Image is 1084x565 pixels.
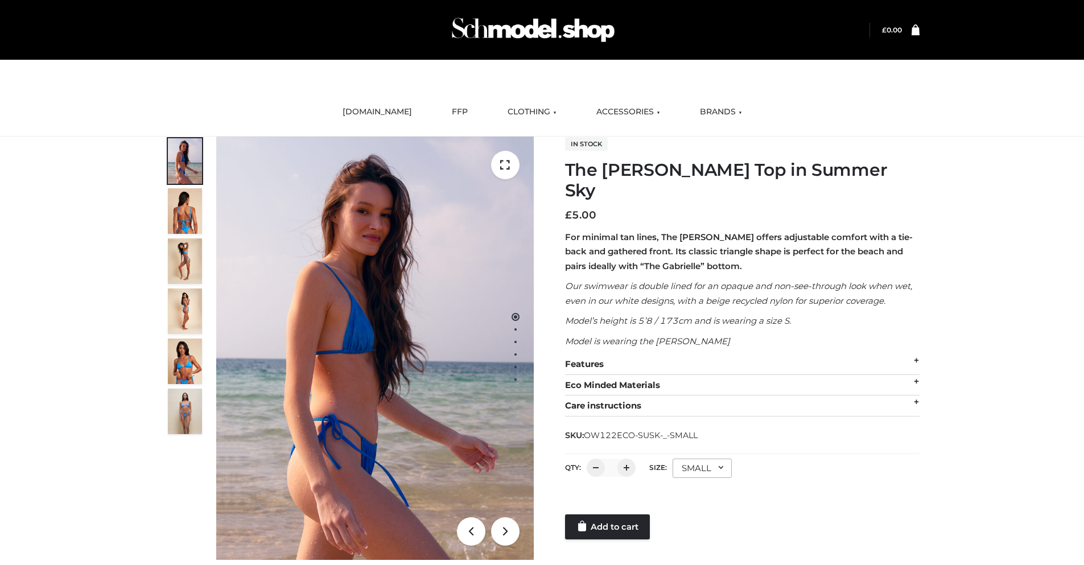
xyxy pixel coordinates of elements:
[565,232,913,271] strong: For minimal tan lines, The [PERSON_NAME] offers adjustable comfort with a tie-back and gathered f...
[882,26,902,34] a: £0.00
[565,336,730,347] em: Model is wearing the [PERSON_NAME]
[168,138,202,184] img: 1.Alex-top_SS-1_4464b1e7-c2c9-4e4b-a62c-58381cd673c0-1.jpg
[565,514,650,539] a: Add to cart
[565,209,572,221] span: £
[168,288,202,334] img: 3.Alex-top_CN-1-1-2.jpg
[499,100,565,125] a: CLOTHING
[334,100,421,125] a: [DOMAIN_NAME]
[565,315,791,326] em: Model’s height is 5’8 / 173cm and is wearing a size S.
[168,389,202,434] img: SSVC.jpg
[565,281,912,306] em: Our swimwear is double lined for an opaque and non-see-through look when wet, even in our white d...
[216,137,534,560] img: 1.Alex-top_SS-1_4464b1e7-c2c9-4e4b-a62c-58381cd673c0 (1)
[691,100,751,125] a: BRANDS
[565,354,920,375] div: Features
[673,459,732,478] div: SMALL
[565,428,699,442] span: SKU:
[584,430,698,440] span: OW122ECO-SUSK-_-SMALL
[168,339,202,384] img: 2.Alex-top_CN-1-1-2.jpg
[168,188,202,234] img: 5.Alex-top_CN-1-1_1-1.jpg
[882,26,887,34] span: £
[565,137,608,151] span: In stock
[443,100,476,125] a: FFP
[168,238,202,284] img: 4.Alex-top_CN-1-1-2.jpg
[649,463,667,472] label: Size:
[565,160,920,201] h1: The [PERSON_NAME] Top in Summer Sky
[448,7,619,52] img: Schmodel Admin 964
[565,463,581,472] label: QTY:
[565,395,920,416] div: Care instructions
[588,100,669,125] a: ACCESSORIES
[565,375,920,396] div: Eco Minded Materials
[565,209,596,221] bdi: 5.00
[882,26,902,34] bdi: 0.00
